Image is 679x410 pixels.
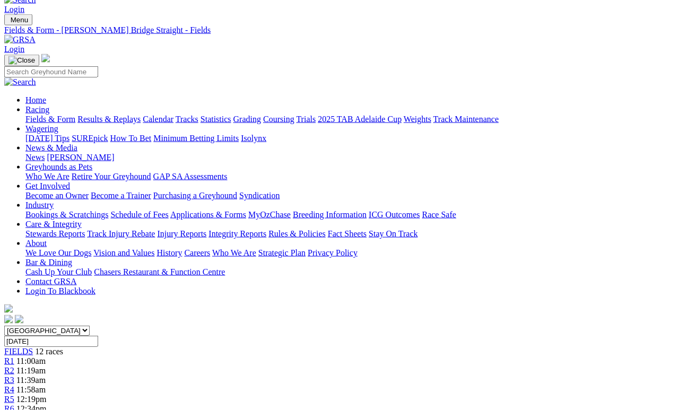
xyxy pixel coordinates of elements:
a: R3 [4,376,14,385]
a: Wagering [25,124,58,133]
a: Statistics [201,115,231,124]
a: Fields & Form - [PERSON_NAME] Bridge Straight - Fields [4,25,675,35]
div: Racing [25,115,675,124]
div: About [25,248,675,258]
a: Trials [296,115,316,124]
a: Retire Your Greyhound [72,172,151,181]
span: 11:58am [16,385,46,394]
a: Who We Are [212,248,256,257]
div: Wagering [25,134,675,143]
button: Toggle navigation [4,55,39,66]
a: News & Media [25,143,77,152]
button: Toggle navigation [4,14,32,25]
a: Fields & Form [25,115,75,124]
a: Login [4,5,24,14]
a: MyOzChase [248,210,291,219]
div: Greyhounds as Pets [25,172,675,181]
a: 2025 TAB Adelaide Cup [318,115,402,124]
div: News & Media [25,153,675,162]
img: logo-grsa-white.png [4,304,13,313]
a: Industry [25,200,54,210]
a: [PERSON_NAME] [47,153,114,162]
a: Stewards Reports [25,229,85,238]
a: R5 [4,395,14,404]
a: Cash Up Your Club [25,267,92,276]
a: Home [25,95,46,104]
span: 12 races [35,347,63,356]
div: Care & Integrity [25,229,675,239]
a: Fact Sheets [328,229,367,238]
div: Get Involved [25,191,675,200]
img: logo-grsa-white.png [41,54,50,63]
a: Track Maintenance [433,115,499,124]
a: Greyhounds as Pets [25,162,92,171]
input: Search [4,66,98,77]
a: How To Bet [110,134,152,143]
a: ICG Outcomes [369,210,420,219]
img: GRSA [4,35,36,45]
a: R4 [4,385,14,394]
a: Who We Are [25,172,69,181]
a: Minimum Betting Limits [153,134,239,143]
a: Applications & Forms [170,210,246,219]
img: twitter.svg [15,315,23,324]
a: Breeding Information [293,210,367,219]
span: 11:39am [16,376,46,385]
a: Care & Integrity [25,220,82,229]
a: Race Safe [422,210,456,219]
span: 11:00am [16,356,46,365]
a: R2 [4,366,14,375]
a: Weights [404,115,431,124]
a: Bookings & Scratchings [25,210,108,219]
a: Strategic Plan [258,248,306,257]
img: Search [4,77,36,87]
a: Bar & Dining [25,258,72,267]
a: Contact GRSA [25,277,76,286]
a: Grading [233,115,261,124]
a: [DATE] Tips [25,134,69,143]
a: News [25,153,45,162]
a: Chasers Restaurant & Function Centre [94,267,225,276]
a: Schedule of Fees [110,210,168,219]
a: Privacy Policy [308,248,358,257]
a: Rules & Policies [268,229,326,238]
a: Purchasing a Greyhound [153,191,237,200]
img: Close [8,56,35,65]
input: Select date [4,336,98,347]
a: Syndication [239,191,280,200]
a: R1 [4,356,14,365]
a: SUREpick [72,134,108,143]
a: FIELDS [4,347,33,356]
a: GAP SA Assessments [153,172,228,181]
a: Login [4,45,24,54]
a: Careers [184,248,210,257]
div: Bar & Dining [25,267,675,277]
a: Integrity Reports [208,229,266,238]
div: Industry [25,210,675,220]
a: Tracks [176,115,198,124]
a: About [25,239,47,248]
a: Injury Reports [157,229,206,238]
a: Get Involved [25,181,70,190]
a: Stay On Track [369,229,417,238]
a: Login To Blackbook [25,286,95,295]
a: Become a Trainer [91,191,151,200]
span: 11:19am [16,366,46,375]
span: 12:19pm [16,395,47,404]
a: Isolynx [241,134,266,143]
a: Racing [25,105,49,114]
a: Become an Owner [25,191,89,200]
a: Results & Replays [77,115,141,124]
img: facebook.svg [4,315,13,324]
a: Track Injury Rebate [87,229,155,238]
a: Vision and Values [93,248,154,257]
a: We Love Our Dogs [25,248,91,257]
a: Coursing [263,115,294,124]
a: History [156,248,182,257]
